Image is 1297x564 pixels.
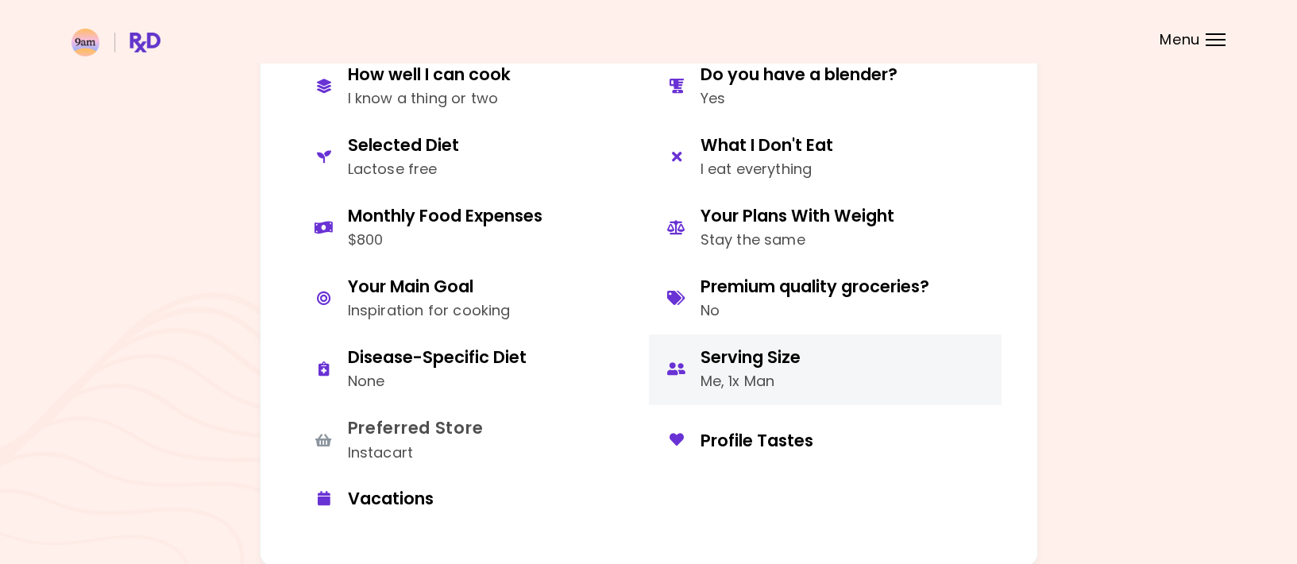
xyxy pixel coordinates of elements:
[701,205,894,226] div: Your Plans With Weight
[1160,33,1200,47] span: Menu
[701,134,833,156] div: What I Don't Eat
[701,158,833,181] div: I eat everything
[71,29,160,56] img: RxDiet
[701,299,929,323] div: No
[649,334,1002,405] button: Serving SizeMe, 1x Man
[649,122,1002,193] button: What I Don't EatI eat everything
[348,417,484,438] div: Preferred Store
[296,193,649,264] button: Monthly Food Expenses$800
[296,334,649,405] button: Disease-Specific DietNone
[649,264,1002,334] button: Premium quality groceries?No
[296,52,649,122] button: How well I can cookI know a thing or two
[296,264,649,334] button: Your Main GoalInspiration for cooking
[701,430,990,451] div: Profile Tastes
[701,229,894,252] div: Stay the same
[296,476,649,521] button: Vacations
[296,122,649,193] button: Selected DietLactose free
[348,299,511,323] div: Inspiration for cooking
[348,158,459,181] div: Lactose free
[348,205,542,226] div: Monthly Food Expenses
[348,276,511,297] div: Your Main Goal
[649,193,1002,264] button: Your Plans With WeightStay the same
[701,87,897,110] div: Yes
[348,229,542,252] div: $800
[348,370,527,393] div: None
[701,370,801,393] div: Me, 1x Man
[348,64,511,85] div: How well I can cook
[649,52,1002,122] button: Do you have a blender?Yes
[348,442,484,465] div: Instacart
[348,134,459,156] div: Selected Diet
[701,346,801,368] div: Serving Size
[649,405,1002,476] button: Profile Tastes
[701,276,929,297] div: Premium quality groceries?
[701,64,897,85] div: Do you have a blender?
[348,488,637,509] div: Vacations
[348,346,527,368] div: Disease-Specific Diet
[348,87,511,110] div: I know a thing or two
